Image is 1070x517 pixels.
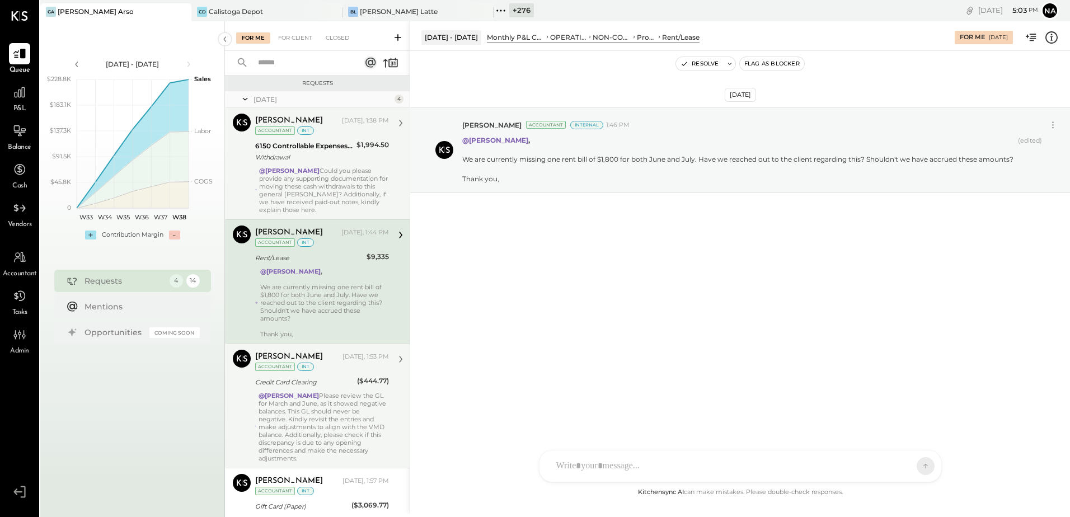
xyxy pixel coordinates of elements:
[1,120,39,153] a: Balance
[1018,137,1042,184] span: (edited)
[342,352,389,361] div: [DATE], 1:53 PM
[421,30,481,44] div: [DATE] - [DATE]
[8,220,32,230] span: Vendors
[462,136,530,144] b: ,
[172,213,186,221] text: W38
[85,327,144,338] div: Opportunities
[297,363,314,371] div: int
[260,267,322,275] b: ,
[606,121,630,130] span: 1:46 PM
[260,267,321,275] strong: @[PERSON_NAME]
[260,267,389,338] div: We are currently missing one rent bill of $1,800 for both June and July. Have we reached out to t...
[740,57,804,70] button: Flag as Blocker
[255,140,353,152] div: 6150 Controllable Expenses:Direct Operating Expenses:Kitchen Smallwares
[593,32,631,42] div: NON-CONTROLLABLE EXPENSES
[297,126,314,135] div: int
[662,32,700,42] div: Rent/Lease
[255,115,323,126] div: [PERSON_NAME]
[570,121,603,129] div: Internal
[97,213,112,221] text: W34
[255,363,295,371] div: Accountant
[8,143,31,153] span: Balance
[297,487,314,495] div: int
[964,4,975,16] div: copy link
[58,7,134,16] div: [PERSON_NAME] Arso
[1,43,39,76] a: Queue
[1,247,39,279] a: Accountant
[255,152,353,163] div: Withdrawal
[526,121,566,129] div: Accountant
[194,177,213,185] text: COGS
[67,204,71,211] text: 0
[149,327,200,338] div: Coming Soon
[116,213,130,221] text: W35
[360,7,438,16] div: [PERSON_NAME] Latte
[135,213,149,221] text: W36
[50,126,71,134] text: $137.3K
[255,377,354,388] div: Credit Card Clearing
[85,231,96,239] div: +
[79,213,92,221] text: W33
[52,152,71,160] text: $91.5K
[509,3,534,17] div: + 276
[725,88,756,102] div: [DATE]
[194,75,211,83] text: Sales
[255,476,323,487] div: [PERSON_NAME]
[462,136,528,144] strong: @[PERSON_NAME]
[259,167,320,175] strong: @[PERSON_NAME]
[13,104,26,114] span: P&L
[273,32,318,44] div: For Client
[637,32,656,42] div: Property Expenses
[960,33,985,42] div: For Me
[85,301,194,312] div: Mentions
[209,7,263,16] div: Calistoga Depot
[186,274,200,288] div: 14
[12,181,27,191] span: Cash
[154,213,167,221] text: W37
[50,101,71,109] text: $183.1K
[1,159,39,191] a: Cash
[259,392,319,399] strong: @[PERSON_NAME]
[351,500,389,511] div: ($3,069.77)
[487,32,545,42] div: Monthly P&L Comparison
[462,120,522,130] span: [PERSON_NAME]
[3,269,37,279] span: Accountant
[395,95,403,104] div: 4
[676,57,723,70] button: Resolve
[1,82,39,114] a: P&L
[1,198,39,230] a: Vendors
[85,59,180,69] div: [DATE] - [DATE]
[255,238,295,247] div: Accountant
[50,178,71,186] text: $45.8K
[169,231,180,239] div: -
[255,501,348,512] div: Gift Card (Paper)
[12,308,27,318] span: Tasks
[342,477,389,486] div: [DATE], 1:57 PM
[1041,2,1059,20] button: Na
[255,487,295,495] div: Accountant
[255,351,323,363] div: [PERSON_NAME]
[297,238,314,247] div: int
[85,275,164,286] div: Requests
[462,135,1013,184] p: We are currently missing one rent bill of $1,800 for both June and July. Have we reached out to t...
[47,75,71,83] text: $228.8K
[259,167,389,214] div: Could you please provide any supporting documentation for moving these cash withdrawals to this g...
[320,32,355,44] div: Closed
[342,116,389,125] div: [DATE], 1:38 PM
[255,252,363,264] div: Rent/Lease
[356,139,389,151] div: $1,994.50
[341,228,389,237] div: [DATE], 1:44 PM
[259,392,389,462] div: Please review the GL for March and June, as it showed negative balances. This GL should never be ...
[236,32,270,44] div: For Me
[1,324,39,356] a: Admin
[46,7,56,17] div: GA
[1,285,39,318] a: Tasks
[348,7,358,17] div: BL
[194,127,211,135] text: Labor
[357,375,389,387] div: ($444.77)
[255,227,323,238] div: [PERSON_NAME]
[10,346,29,356] span: Admin
[102,231,163,239] div: Contribution Margin
[254,95,392,104] div: [DATE]
[197,7,207,17] div: CD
